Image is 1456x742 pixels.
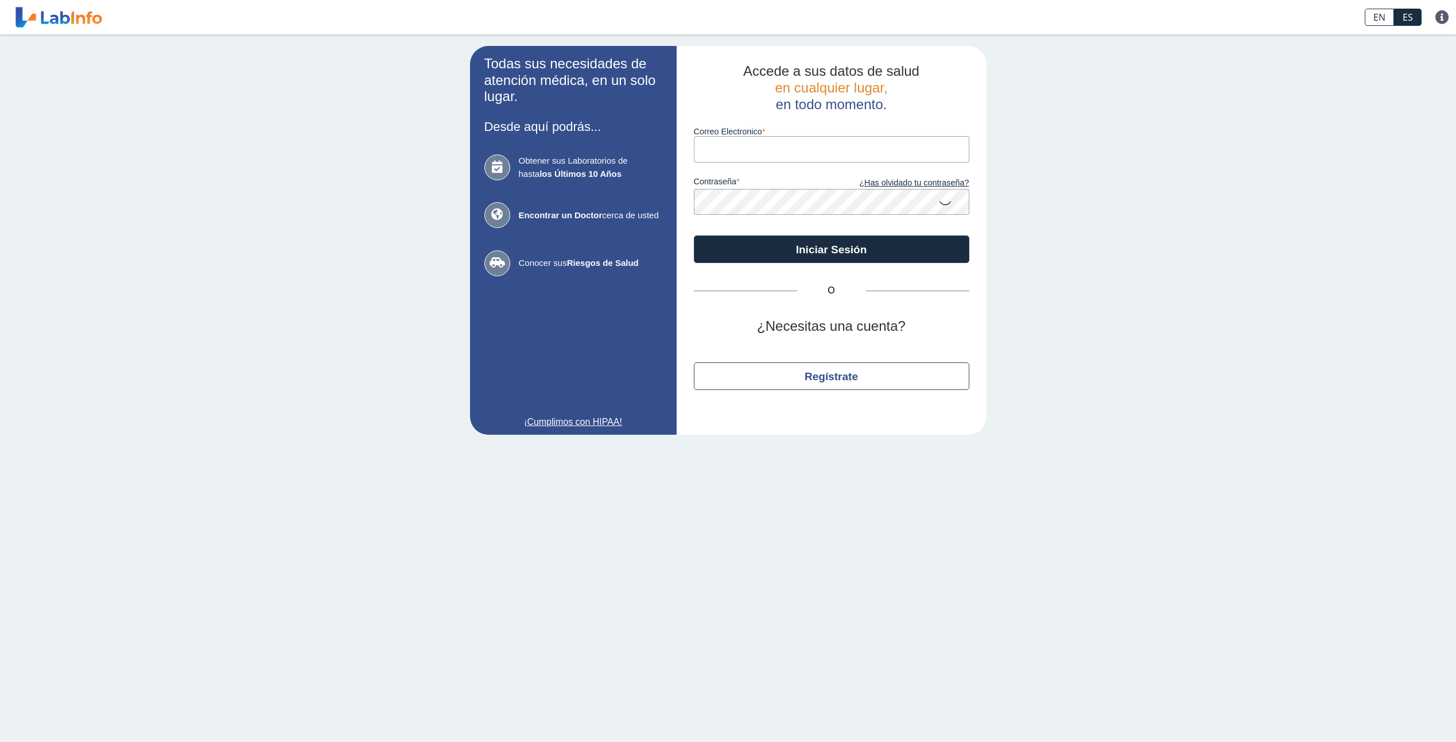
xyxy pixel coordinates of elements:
[484,119,662,134] h3: Desde aquí podrás...
[694,318,969,335] h2: ¿Necesitas una cuenta?
[775,80,887,95] span: en cualquier lugar,
[519,257,662,270] span: Conocer sus
[519,210,603,220] b: Encontrar un Doctor
[832,177,969,190] a: ¿Has olvidado tu contraseña?
[484,56,662,105] h2: Todas sus necesidades de atención médica, en un solo lugar.
[694,127,969,136] label: Correo Electronico
[519,154,662,180] span: Obtener sus Laboratorios de hasta
[694,235,969,263] button: Iniciar Sesión
[1365,9,1394,26] a: EN
[776,96,887,112] span: en todo momento.
[743,63,919,79] span: Accede a sus datos de salud
[694,177,832,190] label: contraseña
[797,284,866,297] span: O
[519,209,662,222] span: cerca de usted
[539,169,622,179] b: los Últimos 10 Años
[484,415,662,429] a: ¡Cumplimos con HIPAA!
[1394,9,1422,26] a: ES
[567,258,639,268] b: Riesgos de Salud
[694,362,969,390] button: Regístrate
